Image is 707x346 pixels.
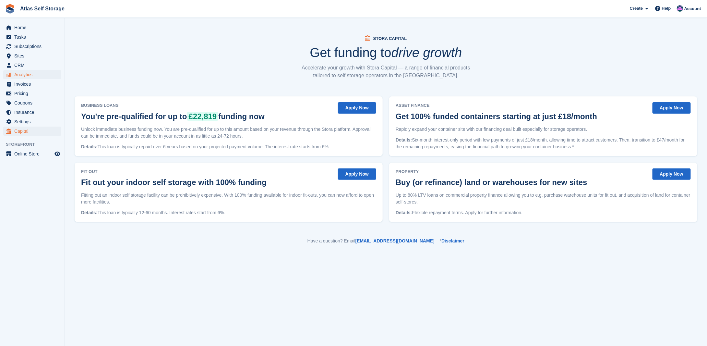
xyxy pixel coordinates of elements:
a: [EMAIL_ADDRESS][DOMAIN_NAME] [355,238,435,243]
a: menu [3,127,61,136]
i: drive growth [391,45,462,60]
span: Fit Out [81,168,270,175]
h2: You're pre-qualified for up to funding now [81,112,265,121]
p: This loan is typically repaid over 6 years based on your projected payment volume. The interest r... [81,143,376,150]
a: menu [3,42,61,51]
span: Create [630,5,643,12]
span: Stora Capital [373,36,407,41]
button: Apply Now [338,168,376,180]
p: Accelerate your growth with Stora Capital — a range of financial products tailored to self storag... [298,64,473,80]
a: menu [3,23,61,32]
a: menu [3,117,61,126]
span: Online Store [14,149,53,158]
span: Help [662,5,671,12]
span: Details: [81,144,98,149]
span: Insurance [14,108,53,117]
p: Rapidly expand your container site with our financing deal built especially for storage operators. [396,126,691,133]
span: Storefront [6,141,65,148]
h2: Get 100% funded containers starting at just £18/month [396,112,597,121]
a: menu [3,108,61,117]
span: Tasks [14,32,53,42]
a: menu [3,80,61,89]
span: Property [396,168,591,175]
span: Details: [396,137,412,142]
a: menu [3,149,61,158]
span: Coupons [14,98,53,107]
span: Subscriptions [14,42,53,51]
a: menu [3,98,61,107]
span: Sites [14,51,53,60]
a: Disclaimer [441,238,464,243]
button: Apply Now [653,102,691,114]
p: Flexible repayment terms. Apply for further information. [396,209,691,216]
span: Home [14,23,53,32]
p: Unlock immediate business funding now. You are pre-qualified for up to this amount based on your ... [81,126,376,140]
h1: Get funding to [310,46,462,59]
span: Pricing [14,89,53,98]
span: Business Loans [81,102,268,109]
a: Preview store [54,150,61,158]
span: £22,819 [187,112,219,121]
img: stora-icon-8386f47178a22dfd0bd8f6a31ec36ba5ce8667c1dd55bd0f319d3a0aa187defe.svg [5,4,15,14]
p: Have a question? Email * [75,238,697,244]
p: Six-month interest-only period with low payments of just £18/month, allowing time to attract cust... [396,137,691,150]
span: Capital [14,127,53,136]
p: This loan is typically 12-60 months. Interest rates start from 6%. [81,209,376,216]
span: Account [684,6,701,12]
h2: Fit out your indoor self storage with 100% funding [81,178,267,187]
span: CRM [14,61,53,70]
a: menu [3,51,61,60]
span: Details: [396,210,412,215]
button: Apply Now [338,102,376,114]
button: Apply Now [653,168,691,180]
p: Up to 80% LTV loans on commercial property finance allowing you to e.g. purchase warehouse units ... [396,192,691,205]
span: Analytics [14,70,53,79]
span: Asset Finance [396,102,600,109]
img: Ryan Carroll [677,5,683,12]
span: Settings [14,117,53,126]
p: Fitting out an indoor self storage facility can be prohibitively expensive. With 100% funding ava... [81,192,376,205]
a: Atlas Self Storage [18,3,67,14]
h2: Buy (or refinance) land or warehouses for new sites [396,178,587,187]
a: menu [3,89,61,98]
span: Invoices [14,80,53,89]
a: menu [3,70,61,79]
span: Details: [81,210,98,215]
a: menu [3,32,61,42]
a: menu [3,61,61,70]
